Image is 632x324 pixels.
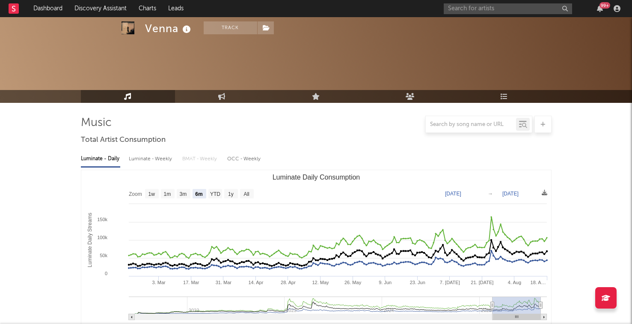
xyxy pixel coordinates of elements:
text: 3m [179,191,187,197]
button: Track [204,21,257,34]
text: 12. May [312,280,329,285]
text: 150k [97,217,107,222]
text: 1w [148,191,155,197]
text: 31. Mar [215,280,231,285]
div: Luminate - Weekly [129,152,174,166]
div: Venna [145,21,193,36]
text: Luminate Daily Streams [86,213,92,267]
text: 3. Mar [152,280,166,285]
text: 100k [97,235,107,240]
text: [DATE] [445,191,461,197]
text: All [243,191,249,197]
text: → [488,191,493,197]
text: 1y [228,191,234,197]
button: 99+ [597,5,603,12]
text: [DATE] [502,191,519,197]
text: 4. Aug [507,280,521,285]
text: 17. Mar [183,280,199,285]
text: 0 [104,271,107,276]
div: OCC - Weekly [227,152,261,166]
div: 99 + [599,2,610,9]
text: Zoom [129,191,142,197]
input: Search for artists [444,3,572,14]
text: 9. Jun [379,280,392,285]
text: 23. Jun [409,280,425,285]
text: YTD [210,191,220,197]
text: 21. [DATE] [471,280,493,285]
text: 7. [DATE] [439,280,460,285]
text: Luminate Daily Consumption [272,174,360,181]
text: 26. May [344,280,362,285]
text: 50k [100,253,107,258]
div: Luminate - Daily [81,152,120,166]
span: Total Artist Consumption [81,135,166,145]
text: 1m [163,191,171,197]
text: 14. Apr [248,280,263,285]
input: Search by song name or URL [426,121,516,128]
text: 28. Apr [281,280,296,285]
text: 6m [195,191,202,197]
text: 18. A… [530,280,546,285]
